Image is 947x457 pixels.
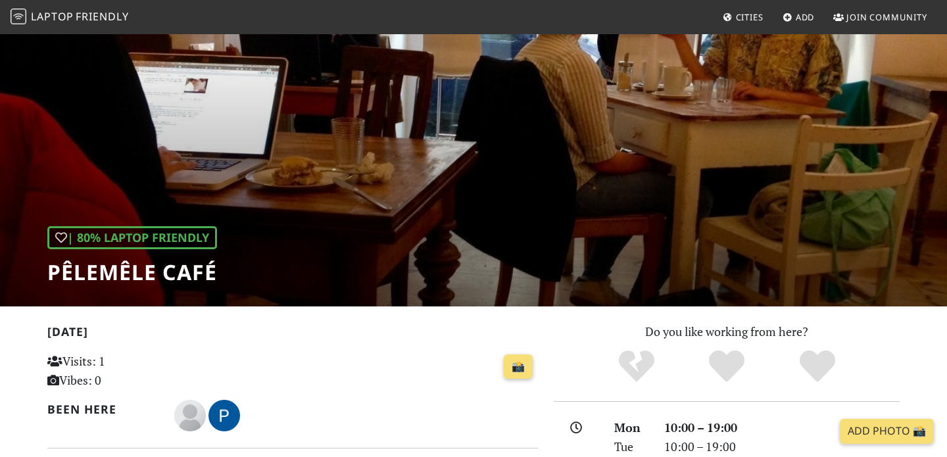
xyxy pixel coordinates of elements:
div: No [591,349,682,385]
span: Laptop [31,9,74,24]
a: 📸 [504,354,533,379]
a: Add Photo 📸 [840,419,934,444]
div: Tue [606,437,656,456]
img: 1503-pablo.jpg [208,400,240,431]
img: blank-535327c66bd565773addf3077783bbfce4b00ec00e9fd257753287c682c7fa38.png [174,400,206,431]
a: LaptopFriendly LaptopFriendly [11,6,129,29]
h2: Been here [47,402,158,416]
p: Visits: 1 Vibes: 0 [47,352,201,390]
span: Cities [736,11,764,23]
a: Cities [717,5,769,29]
span: Join Community [846,11,927,23]
a: Join Community [828,5,933,29]
span: Friendly [76,9,128,24]
h1: PêleMêle Café [47,260,217,285]
div: Yes [681,349,772,385]
img: LaptopFriendly [11,9,26,24]
span: Pablo Koechlin [208,406,240,422]
div: 10:00 – 19:00 [656,437,908,456]
span: seb [174,406,208,422]
h2: [DATE] [47,325,538,344]
div: Mon [606,418,656,437]
div: Definitely! [772,349,863,385]
a: Add [777,5,820,29]
p: Do you like working from here? [554,322,900,341]
div: | 80% Laptop Friendly [47,226,217,249]
span: Add [796,11,815,23]
div: 10:00 – 19:00 [656,418,908,437]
